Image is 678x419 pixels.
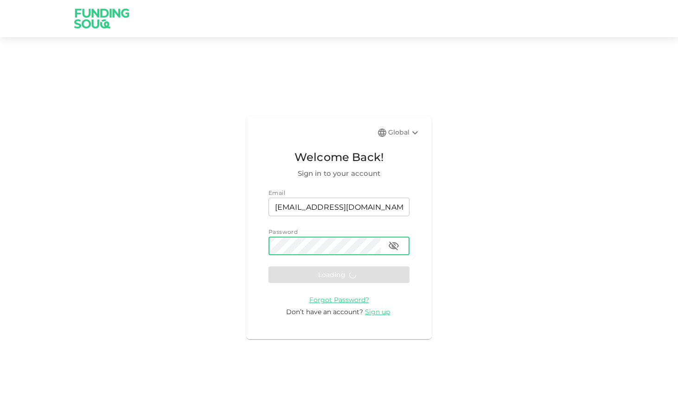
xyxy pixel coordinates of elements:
span: Don’t have an account? [286,308,363,316]
a: Forgot Password? [309,295,369,304]
input: email [269,198,409,216]
span: Welcome Back! [269,148,409,166]
span: Sign in to your account [269,168,409,179]
span: Email [269,189,285,196]
span: Password [269,228,298,235]
span: Sign up [365,308,390,316]
div: Global [388,127,421,138]
input: password [269,237,381,255]
span: Forgot Password? [309,296,369,304]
